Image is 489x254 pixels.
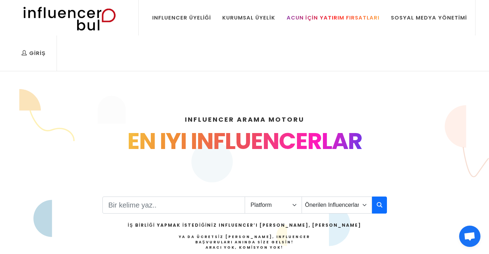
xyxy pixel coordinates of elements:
h4: INFLUENCER ARAMA MOTORU [46,115,443,124]
input: Search [102,197,245,214]
div: Kurumsal Üyelik [222,14,275,22]
strong: Aracı Yok, Komisyon Yok! [206,245,284,250]
h2: İş Birliği Yapmak İstediğiniz Influencer’ı [PERSON_NAME], [PERSON_NAME] [128,222,361,228]
div: Acun İçin Yatırım Fırsatları [287,14,379,22]
div: EN IYI INFLUENCERLAR [46,124,443,158]
div: Influencer Üyeliği [152,14,211,22]
a: Giriş [16,35,51,71]
div: Sosyal Medya Yönetimi [391,14,467,22]
div: Açık sohbet [459,226,480,247]
h4: Ya da Ücretsiz [PERSON_NAME], Influencer Başvuruları Anında Size Gelsin! [128,234,361,250]
div: Giriş [21,49,46,57]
